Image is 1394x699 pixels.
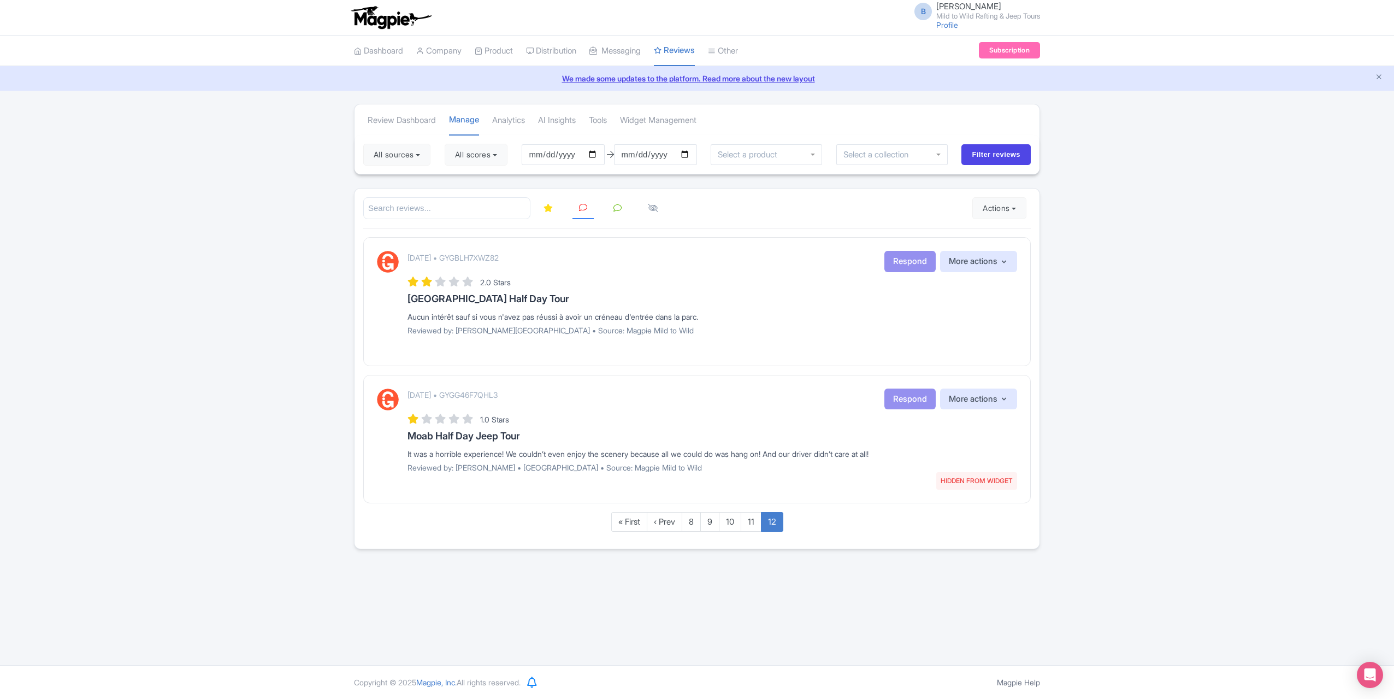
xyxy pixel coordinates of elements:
[407,448,1017,460] div: It was a horrible experience! We couldn’t even enjoy the scenery because all we could do was hang...
[492,105,525,136] a: Analytics
[979,42,1040,58] a: Subscription
[884,389,936,410] button: Respond
[416,36,462,66] a: Company
[936,20,958,30] a: Profile
[620,105,696,136] a: Widget Management
[884,251,936,272] button: Respond
[407,389,498,401] p: [DATE] • GYGG46F7QHL3
[526,36,576,66] a: Distribution
[589,105,607,136] a: Tools
[741,512,761,532] a: 11
[407,431,1017,442] h3: Moab Half Day Jeep Tour
[445,144,507,166] button: All scores
[347,677,527,688] div: Copyright © 2025 All rights reserved.
[940,251,1017,272] button: More actions
[708,36,738,66] a: Other
[936,472,1017,490] span: HIDDEN FROM WIDGET
[719,512,741,532] a: 10
[1357,662,1383,688] div: Open Intercom Messenger
[936,1,1001,11] span: [PERSON_NAME]
[654,36,695,67] a: Reviews
[480,415,509,424] span: 1.0 Stars
[416,678,457,687] span: Magpie, Inc.
[940,389,1017,410] button: More actions
[480,278,511,287] span: 2.0 Stars
[349,5,433,30] img: logo-ab69f6fb50320c5b225c76a69d11143b.png
[475,36,513,66] a: Product
[363,197,530,220] input: Search reviews...
[961,144,1031,165] input: Filter reviews
[538,105,576,136] a: AI Insights
[700,512,719,532] a: 9
[1375,72,1383,84] button: Close announcement
[718,150,783,160] input: Select a product
[972,197,1026,219] button: Actions
[761,512,783,532] a: 12
[407,325,1017,336] p: Reviewed by: [PERSON_NAME][GEOGRAPHIC_DATA] • Source: Magpie Mild to Wild
[368,105,436,136] a: Review Dashboard
[377,251,399,273] img: GetYourGuide Logo
[936,13,1040,20] small: Mild to Wild Rafting & Jeep Tours
[407,293,1017,304] h3: [GEOGRAPHIC_DATA] Half Day Tour
[363,144,430,166] button: All sources
[407,252,499,263] p: [DATE] • GYGBLH7XWZ82
[997,678,1040,687] a: Magpie Help
[449,105,479,136] a: Manage
[682,512,701,532] a: 8
[589,36,641,66] a: Messaging
[377,389,399,410] img: GetYourGuide Logo
[611,512,647,532] a: « First
[843,150,916,160] input: Select a collection
[354,36,403,66] a: Dashboard
[908,2,1040,20] a: B [PERSON_NAME] Mild to Wild Rafting & Jeep Tours
[407,462,1017,473] p: Reviewed by: [PERSON_NAME] • [GEOGRAPHIC_DATA] • Source: Magpie Mild to Wild
[407,311,1017,322] div: Aucun intérêt sauf si vous n'avez pas réussi à avoir un créneau d'entrée dans la parc.
[914,3,932,20] span: B
[647,512,682,532] a: ‹ Prev
[7,73,1387,84] a: We made some updates to the platform. Read more about the new layout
